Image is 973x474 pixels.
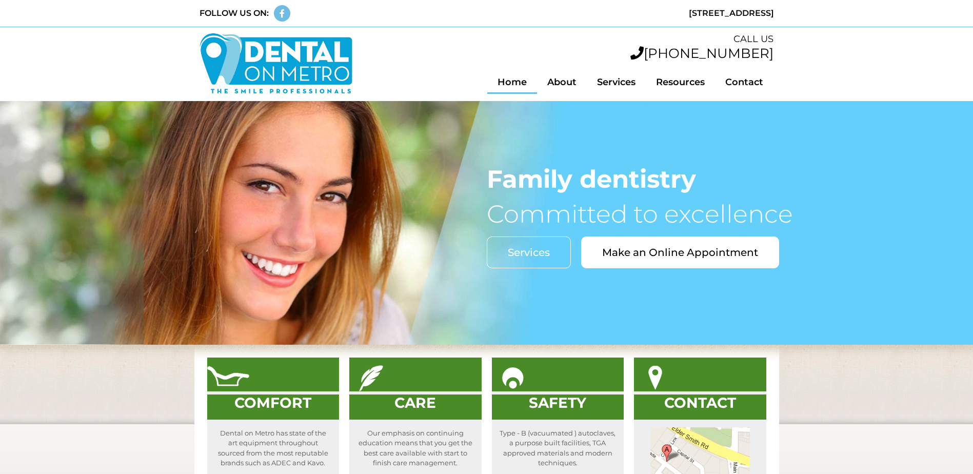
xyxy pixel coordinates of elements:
[487,70,537,94] a: Home
[537,70,587,94] a: About
[664,394,736,411] a: CONTACT
[492,7,774,19] div: [STREET_ADDRESS]
[234,394,311,411] a: COMFORT
[587,70,646,94] a: Services
[394,394,436,411] a: CARE
[363,70,774,94] nav: Menu
[487,236,571,268] a: Services
[508,247,550,258] span: Services
[200,7,269,19] div: FOLLOW US ON:
[715,70,773,94] a: Contact
[529,394,586,411] a: SAFETY
[630,45,773,62] a: [PHONE_NUMBER]
[581,236,779,268] a: Make an Online Appointment
[646,70,715,94] a: Resources
[363,32,774,46] div: CALL US
[602,247,758,258] span: Make an Online Appointment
